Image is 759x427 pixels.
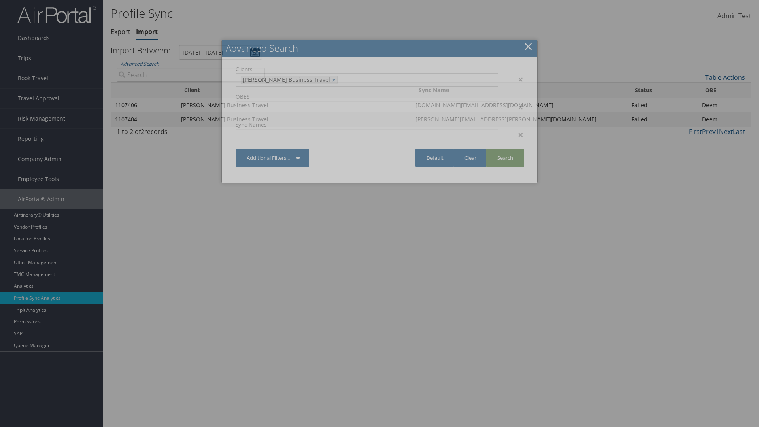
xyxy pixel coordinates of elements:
div: × [504,130,529,140]
label: Sync Names [236,121,498,128]
a: Clear [453,149,487,167]
a: Default [415,149,455,167]
span: [PERSON_NAME] Business Travel [241,76,330,84]
div: × [504,102,529,112]
a: × [332,76,337,84]
label: OBES [236,93,498,101]
a: Close [524,38,533,54]
label: Clients [236,65,498,73]
h2: Advanced Search [222,40,537,57]
a: Search [486,149,524,167]
div: × [504,75,529,84]
a: Additional Filters... [236,149,309,167]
